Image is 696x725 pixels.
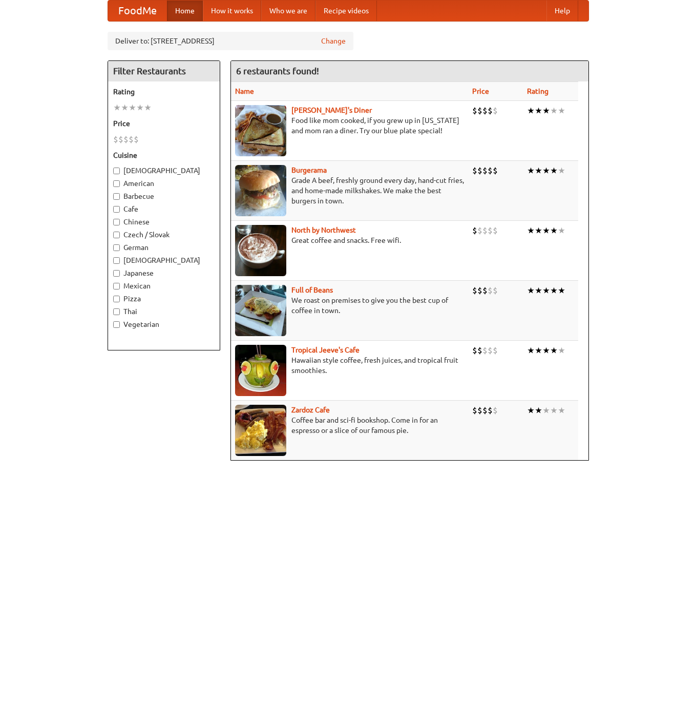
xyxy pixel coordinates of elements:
[477,285,482,296] li: $
[118,134,123,145] li: $
[477,405,482,416] li: $
[129,134,134,145] li: $
[472,105,477,116] li: $
[113,193,120,200] input: Barbecue
[121,102,129,113] li: ★
[558,165,565,176] li: ★
[527,105,535,116] li: ★
[291,226,356,234] a: North by Northwest
[546,1,578,21] a: Help
[493,405,498,416] li: $
[493,225,498,236] li: $
[113,294,215,304] label: Pizza
[136,102,144,113] li: ★
[535,405,542,416] li: ★
[558,405,565,416] li: ★
[291,346,360,354] a: Tropical Jeeve's Cafe
[550,225,558,236] li: ★
[558,225,565,236] li: ★
[527,405,535,416] li: ★
[113,219,120,225] input: Chinese
[472,165,477,176] li: $
[550,345,558,356] li: ★
[542,345,550,356] li: ★
[113,283,120,289] input: Mexican
[482,105,488,116] li: $
[113,319,215,329] label: Vegetarian
[113,134,118,145] li: $
[550,405,558,416] li: ★
[113,308,120,315] input: Thai
[291,106,372,114] a: [PERSON_NAME]'s Diner
[488,165,493,176] li: $
[488,105,493,116] li: $
[113,206,120,213] input: Cafe
[472,345,477,356] li: $
[235,165,286,216] img: burgerama.jpg
[482,285,488,296] li: $
[542,165,550,176] li: ★
[477,225,482,236] li: $
[291,166,327,174] a: Burgerama
[477,165,482,176] li: $
[235,225,286,276] img: north.jpg
[535,345,542,356] li: ★
[493,345,498,356] li: $
[235,235,464,245] p: Great coffee and snacks. Free wifi.
[488,405,493,416] li: $
[113,180,120,187] input: American
[488,345,493,356] li: $
[235,115,464,136] p: Food like mom cooked, if you grew up in [US_STATE] and mom ran a diner. Try our blue plate special!
[108,61,220,81] h4: Filter Restaurants
[113,242,215,253] label: German
[113,118,215,129] h5: Price
[542,285,550,296] li: ★
[472,87,489,95] a: Price
[477,105,482,116] li: $
[542,225,550,236] li: ★
[113,281,215,291] label: Mexican
[113,178,215,189] label: American
[113,204,215,214] label: Cafe
[113,87,215,97] h5: Rating
[113,168,120,174] input: [DEMOGRAPHIC_DATA]
[236,66,319,76] ng-pluralize: 6 restaurants found!
[558,285,565,296] li: ★
[527,285,535,296] li: ★
[235,345,286,396] img: jeeves.jpg
[482,345,488,356] li: $
[527,345,535,356] li: ★
[535,285,542,296] li: ★
[113,244,120,251] input: German
[535,225,542,236] li: ★
[113,191,215,201] label: Barbecue
[488,285,493,296] li: $
[558,345,565,356] li: ★
[550,105,558,116] li: ★
[482,225,488,236] li: $
[113,270,120,277] input: Japanese
[113,217,215,227] label: Chinese
[482,405,488,416] li: $
[493,285,498,296] li: $
[134,134,139,145] li: $
[291,406,330,414] b: Zardoz Cafe
[235,295,464,316] p: We roast on premises to give you the best cup of coffee in town.
[535,105,542,116] li: ★
[493,105,498,116] li: $
[558,105,565,116] li: ★
[542,405,550,416] li: ★
[144,102,152,113] li: ★
[113,306,215,317] label: Thai
[472,225,477,236] li: $
[493,165,498,176] li: $
[472,285,477,296] li: $
[235,405,286,456] img: zardoz.jpg
[291,286,333,294] a: Full of Beans
[488,225,493,236] li: $
[482,165,488,176] li: $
